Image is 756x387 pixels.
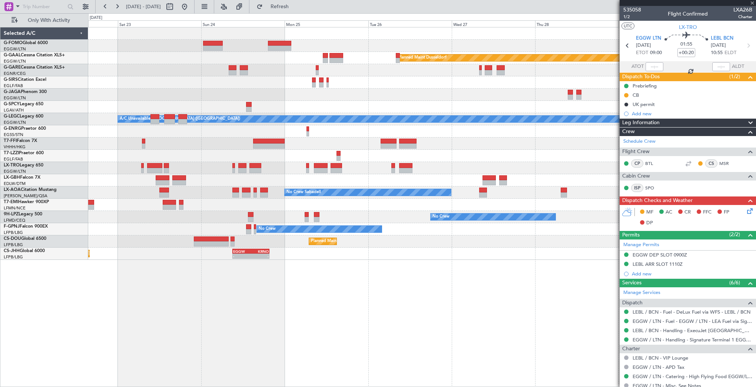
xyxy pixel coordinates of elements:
div: [DATE] [90,15,102,21]
a: CS-DOUGlobal 6500 [4,236,46,241]
a: EGGW / LTN - APD Tax [633,364,684,370]
div: Wed 27 [452,20,535,27]
span: Cabin Crew [622,172,650,181]
span: T7-EMI [4,200,18,204]
a: SPO [645,185,662,191]
a: G-GARECessna Citation XLS+ [4,65,65,70]
span: G-GAAL [4,53,21,57]
a: LX-AOACitation Mustang [4,188,57,192]
span: Dispatch To-Dos [622,73,660,81]
div: Mon 25 [285,20,368,27]
button: Only With Activity [8,14,80,26]
a: G-GAALCessna Citation XLS+ [4,53,65,57]
span: Permits [622,231,640,239]
span: (1/2) [729,73,740,80]
span: Flight Crew [622,148,650,156]
a: G-ENRGPraetor 600 [4,126,46,131]
a: G-FOMOGlobal 6000 [4,41,48,45]
span: G-LEGC [4,114,20,119]
span: Charter [622,345,640,353]
div: - [251,254,269,258]
a: EGGW/LTN [4,59,26,64]
span: T7-FFI [4,139,17,143]
span: MF [646,209,653,216]
a: EGGW / LTN - Fuel - EGGW / LTN - LEA Fuel via Signature in EGGW [633,318,752,324]
div: EGGW DEP SLOT 0900Z [633,252,687,258]
span: FFC [703,209,712,216]
span: (2/2) [729,231,740,238]
span: G-SPCY [4,102,20,106]
button: UTC [621,23,634,29]
a: [PERSON_NAME]/QSA [4,193,47,199]
span: [DATE] - [DATE] [126,3,161,10]
div: Sat 23 [118,20,201,27]
div: Add new [632,110,752,117]
a: LFMD/CEQ [4,218,25,223]
span: LX-AOA [4,188,21,192]
div: A/C Unavailable [GEOGRAPHIC_DATA] ([GEOGRAPHIC_DATA]) [120,113,240,125]
span: 01:55 [680,41,692,48]
a: EDLW/DTM [4,181,26,186]
span: Dispatch Checks and Weather [622,196,693,205]
span: Services [622,279,641,287]
a: BTL [645,160,662,167]
span: LX-TRO [679,23,697,31]
span: F-GPNJ [4,224,20,229]
span: 1/2 [623,14,641,20]
span: ETOT [636,49,648,57]
span: G-GARE [4,65,21,70]
div: - [233,254,251,258]
div: Sun 24 [201,20,285,27]
span: AC [666,209,672,216]
span: CS-JHH [4,249,20,253]
span: T7-LZZI [4,151,19,155]
a: Manage Services [623,289,660,297]
div: Add new [632,271,752,277]
div: ISP [631,184,643,192]
span: CR [684,209,691,216]
span: LX-GBH [4,175,20,180]
a: EGGW/LTN [4,120,26,125]
a: LX-GBHFalcon 7X [4,175,40,180]
span: LEBL BCN [711,35,733,42]
span: G-SIRS [4,77,18,82]
span: Crew [622,128,635,136]
span: 10:55 [711,49,723,57]
div: No Crew [259,224,276,235]
a: LFPB/LBG [4,230,23,235]
a: Manage Permits [623,241,659,249]
span: Only With Activity [19,18,78,23]
span: LXA26B [733,6,752,14]
a: LGAV/ATH [4,107,24,113]
div: Thu 28 [535,20,619,27]
div: CS [705,159,717,168]
a: EGGW/LTN [4,169,26,174]
span: Charter [733,14,752,20]
span: 535058 [623,6,641,14]
a: EGGW/LTN [4,95,26,101]
span: 09:00 [650,49,662,57]
a: EGNR/CEG [4,71,26,76]
a: EGLF/FAB [4,156,23,162]
a: EGGW/LTN [4,46,26,52]
a: T7-FFIFalcon 7X [4,139,37,143]
span: Dispatch [622,299,643,307]
input: Trip Number [23,1,65,12]
span: G-ENRG [4,126,21,131]
a: G-LEGCLegacy 600 [4,114,43,119]
span: Leg Information [622,119,660,127]
a: G-JAGAPhenom 300 [4,90,47,94]
a: LFPB/LBG [4,242,23,248]
a: F-GPNJFalcon 900EX [4,224,48,229]
span: G-FOMO [4,41,23,45]
a: LEBL / BCN - Handling - ExecuJet [GEOGRAPHIC_DATA] [PERSON_NAME]/BCN [633,327,752,334]
div: UK permit [633,101,655,107]
a: VHHH/HKG [4,144,26,150]
span: Refresh [264,4,295,9]
div: Flight Confirmed [668,10,708,18]
span: ATOT [631,63,644,70]
span: [DATE] [711,42,726,49]
a: G-SPCYLegacy 650 [4,102,43,106]
span: ELDT [724,49,736,57]
a: CS-JHHGlobal 6000 [4,249,45,253]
